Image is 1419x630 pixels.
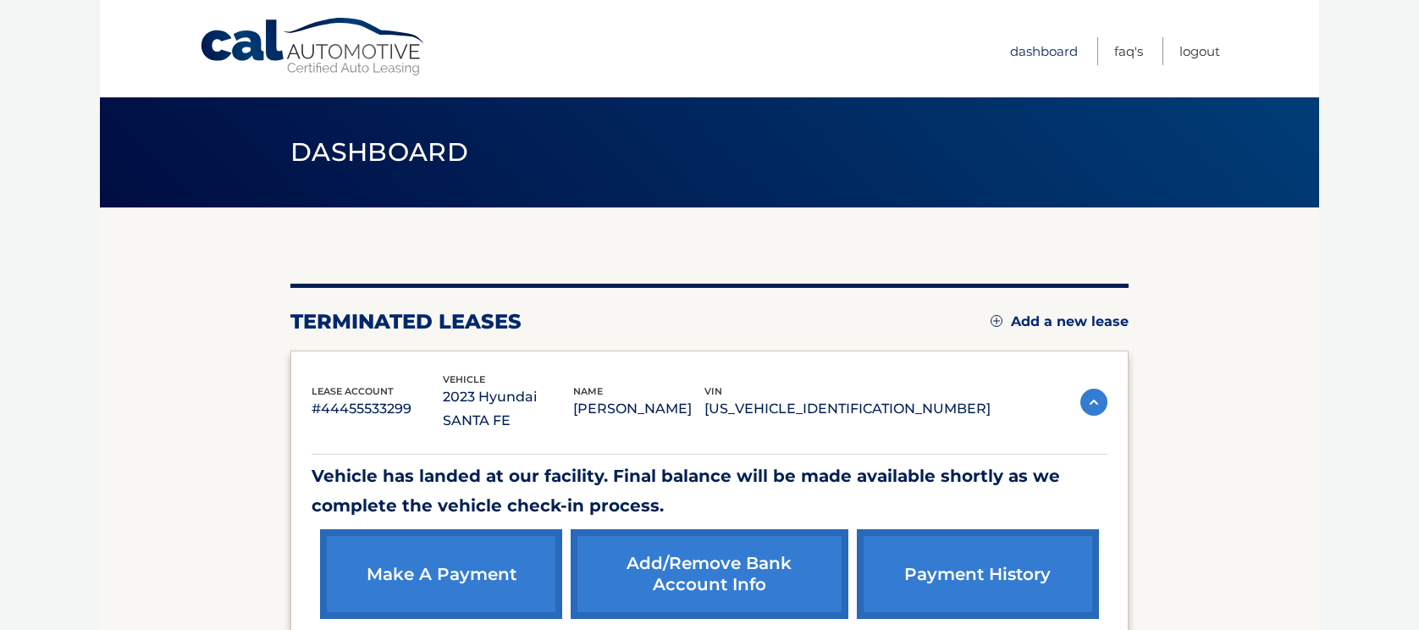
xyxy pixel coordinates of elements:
span: name [573,385,603,397]
p: [PERSON_NAME] [573,397,704,421]
p: Vehicle has landed at our facility. Final balance will be made available shortly as we complete t... [312,461,1107,521]
p: 2023 Hyundai SANTA FE [443,385,574,433]
a: payment history [857,529,1099,619]
span: Dashboard [290,136,468,168]
a: make a payment [320,529,562,619]
a: FAQ's [1114,37,1143,65]
span: vehicle [443,373,485,385]
a: Logout [1179,37,1220,65]
p: [US_VEHICLE_IDENTIFICATION_NUMBER] [704,397,991,421]
img: add.svg [991,315,1002,327]
a: Cal Automotive [199,17,428,77]
p: #44455533299 [312,397,443,421]
span: vin [704,385,722,397]
a: Add/Remove bank account info [571,529,848,619]
a: Add a new lease [991,313,1129,330]
img: accordion-active.svg [1080,389,1107,416]
h2: terminated leases [290,309,522,334]
a: Dashboard [1010,37,1078,65]
span: lease account [312,385,394,397]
